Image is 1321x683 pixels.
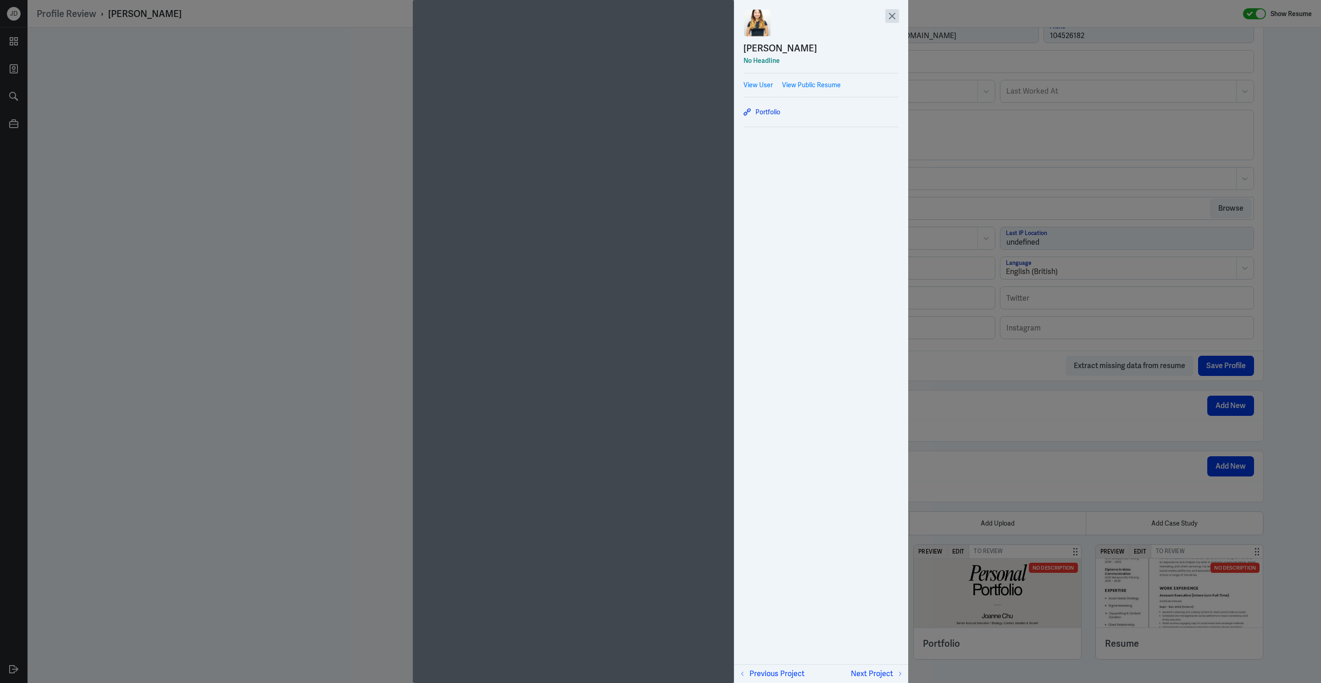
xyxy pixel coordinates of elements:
a: [PERSON_NAME] [744,41,899,55]
img: Joanne Chu [744,9,771,37]
div: [PERSON_NAME] [744,41,817,55]
a: View User [744,80,773,90]
button: Previous Project [738,668,805,679]
button: Next Project [851,668,905,679]
div: No Headline [744,55,899,66]
a: Portfolio [744,106,899,118]
a: View Public Resume [782,80,841,90]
